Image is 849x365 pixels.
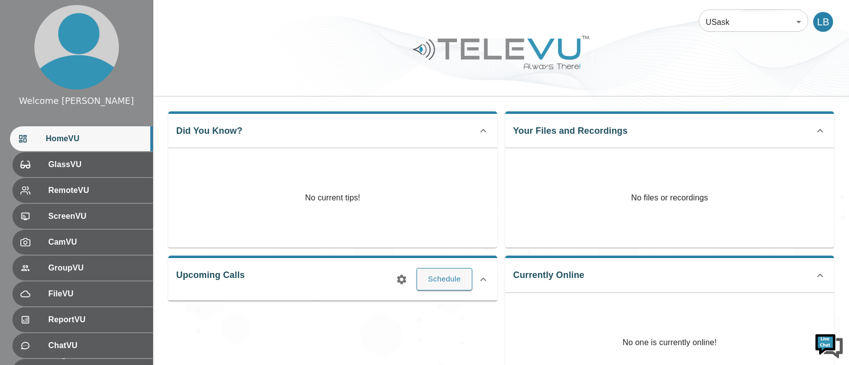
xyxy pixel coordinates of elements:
[48,288,145,300] span: FileVU
[48,184,145,196] span: RemoteVU
[34,5,119,90] img: profile.png
[48,210,145,222] span: ScreenVU
[48,159,145,171] span: GlassVU
[48,314,145,326] span: ReportVU
[505,148,834,248] p: No files or recordings
[12,178,153,203] div: RemoteVU
[12,281,153,306] div: FileVU
[46,133,145,145] span: HomeVU
[12,230,153,255] div: CamVU
[814,330,844,360] img: Chat Widget
[12,333,153,358] div: ChatVU
[412,32,591,73] img: Logo
[12,256,153,280] div: GroupVU
[417,268,472,290] button: Schedule
[19,94,134,107] div: Welcome [PERSON_NAME]
[699,8,808,36] div: USask
[12,204,153,229] div: ScreenVU
[305,192,360,204] p: No current tips!
[48,262,145,274] span: GroupVU
[48,340,145,352] span: ChatVU
[813,12,833,32] div: LB
[48,236,145,248] span: CamVU
[12,307,153,332] div: ReportVU
[12,152,153,177] div: GlassVU
[10,126,153,151] div: HomeVU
